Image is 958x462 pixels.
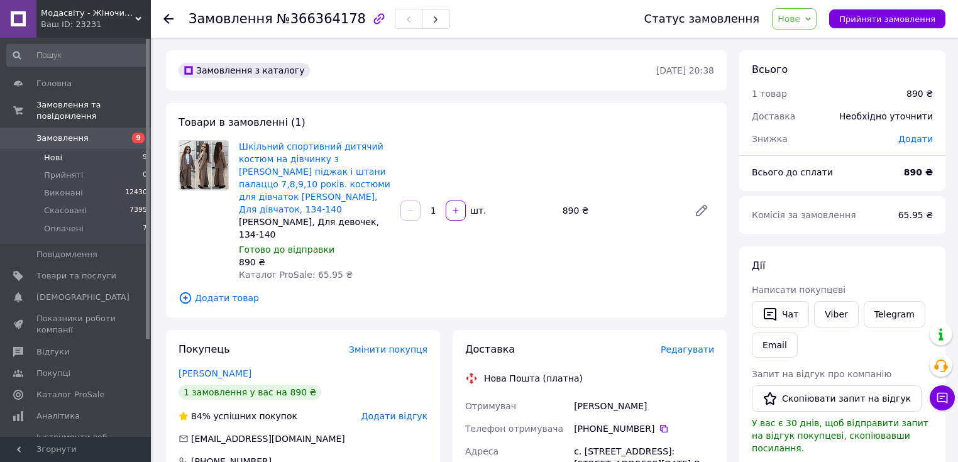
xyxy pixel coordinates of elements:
button: Чат [752,301,809,327]
span: Отримувач [465,401,516,411]
span: 7 [143,223,147,234]
a: [PERSON_NAME] [179,368,251,378]
b: 890 ₴ [904,167,933,177]
span: Готово до відправки [239,245,334,255]
span: Додати відгук [361,411,427,421]
span: [EMAIL_ADDRESS][DOMAIN_NAME] [191,434,345,444]
span: Нове [778,14,800,24]
span: 0 [143,170,147,181]
div: 890 ₴ [906,87,933,100]
span: Телефон отримувача [465,424,563,434]
span: Редагувати [661,344,714,355]
span: Товари та послуги [36,270,116,282]
span: У вас є 30 днів, щоб відправити запит на відгук покупцеві, скопіювавши посилання. [752,418,928,453]
span: Показники роботи компанії [36,313,116,336]
span: 9 [143,152,147,163]
span: Запит на відгук про компанію [752,369,891,379]
a: Telegram [864,301,925,327]
span: Замовлення та повідомлення [36,99,151,122]
span: Адреса [465,446,498,456]
span: Всього [752,63,788,75]
span: Прийняті [44,170,83,181]
span: Замовлення [36,133,89,144]
a: Шкільний спортивний дитячий костюм на дівчинку з [PERSON_NAME] піджак і штани палаццо 7,8,9,10 ро... [239,141,390,214]
span: 65.95 ₴ [898,210,933,220]
span: Замовлення [189,11,273,26]
span: Прийняти замовлення [839,14,935,24]
span: Комісія за замовлення [752,210,856,220]
span: Покупці [36,368,70,379]
span: Доставка [752,111,795,121]
button: Прийняти замовлення [829,9,945,28]
span: Каталог ProSale [36,389,104,400]
div: Нова Пошта (платна) [481,372,586,385]
div: Замовлення з каталогу [179,63,310,78]
div: 890 ₴ [558,202,684,219]
div: Повернутися назад [163,13,173,25]
span: Нові [44,152,62,163]
div: 890 ₴ [239,256,390,268]
div: 1 замовлення у вас на 890 ₴ [179,385,321,400]
button: Скопіювати запит на відгук [752,385,922,412]
input: Пошук [6,44,148,67]
div: Необхідно уточнити [832,102,940,130]
span: Всього до сплати [752,167,833,177]
span: Доставка [465,343,515,355]
span: №366364178 [277,11,366,26]
div: успішних покупок [179,410,297,422]
span: Відгуки [36,346,69,358]
img: Шкільний спортивний дитячий костюм на дівчинку з лена піджак і штани палаццо 7,8,9,10 років. кост... [179,141,228,190]
span: Знижка [752,134,788,144]
span: Товари в замовленні (1) [179,116,306,128]
span: Інструменти веб-майстра та SEO [36,432,116,454]
div: [PERSON_NAME] [571,395,717,417]
span: Аналітика [36,410,80,422]
span: Виконані [44,187,83,199]
span: Повідомлення [36,249,97,260]
span: Каталог ProSale: 65.95 ₴ [239,270,353,280]
span: Покупець [179,343,230,355]
span: Змінити покупця [349,344,427,355]
span: Додати [898,134,933,144]
button: Чат з покупцем [930,385,955,410]
div: Ваш ID: 23231 [41,19,151,30]
span: [DEMOGRAPHIC_DATA] [36,292,129,303]
span: Головна [36,78,72,89]
a: Viber [814,301,858,327]
div: [PHONE_NUMBER] [574,422,714,435]
span: 12430 [125,187,147,199]
span: Оплачені [44,223,84,234]
time: [DATE] 20:38 [656,65,714,75]
span: Написати покупцеві [752,285,845,295]
span: Дії [752,260,765,272]
span: 84% [191,411,211,421]
span: 1 товар [752,89,787,99]
div: шт. [467,204,487,217]
span: Скасовані [44,205,87,216]
span: 9 [132,133,145,143]
div: Статус замовлення [644,13,760,25]
span: 7395 [129,205,147,216]
a: Редагувати [689,198,714,223]
span: Додати товар [179,291,714,305]
button: Email [752,333,798,358]
span: Модасвіту - Жіночий одяг [41,8,135,19]
div: [PERSON_NAME], Для девочек, 134-140 [239,216,390,241]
